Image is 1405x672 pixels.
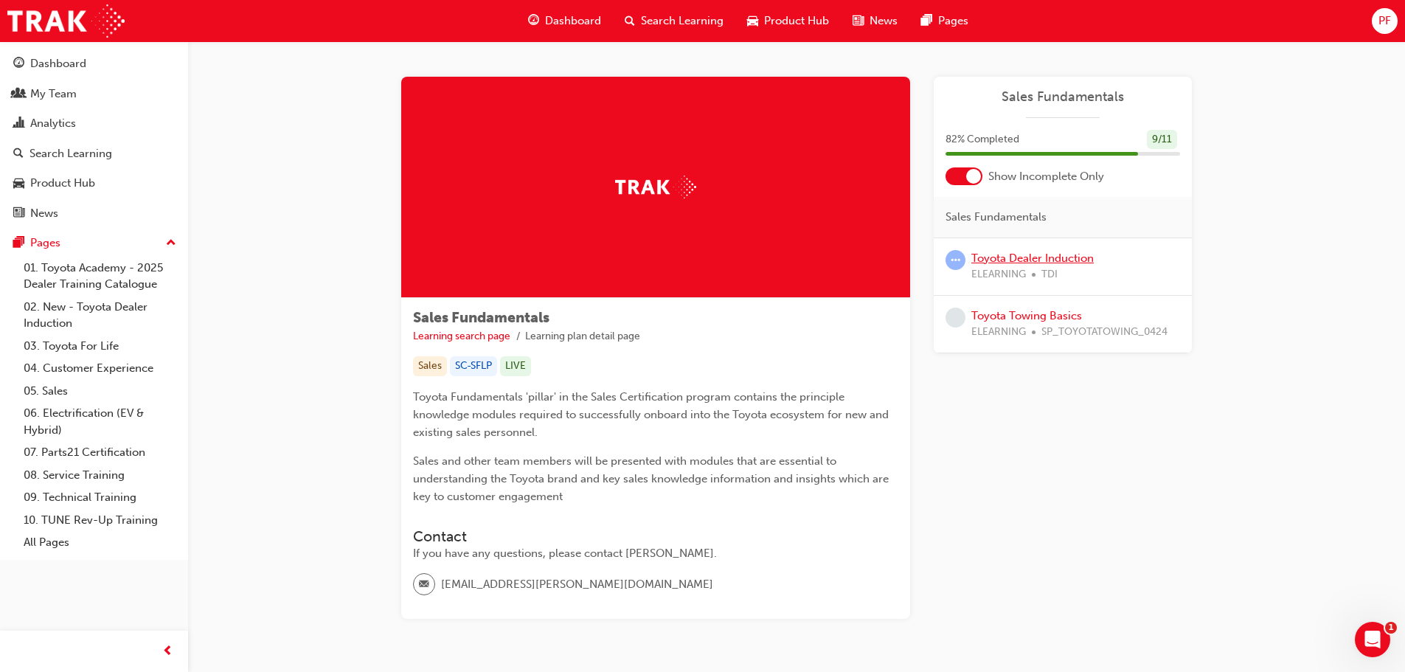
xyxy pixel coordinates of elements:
[516,6,613,36] a: guage-iconDashboard
[413,356,447,376] div: Sales
[413,545,898,562] div: If you have any questions, please contact [PERSON_NAME].
[528,12,539,30] span: guage-icon
[988,168,1104,185] span: Show Incomplete Only
[450,356,497,376] div: SC-SFLP
[946,131,1019,148] span: 82 % Completed
[30,145,112,162] div: Search Learning
[764,13,829,30] span: Product Hub
[18,509,182,532] a: 10. TUNE Rev-Up Training
[1147,130,1177,150] div: 9 / 11
[18,486,182,509] a: 09. Technical Training
[13,58,24,71] span: guage-icon
[13,177,24,190] span: car-icon
[413,390,892,439] span: Toyota Fundamentals 'pillar' in the Sales Certification program contains the principle knowledge ...
[1041,324,1168,341] span: SP_TOYOTATOWING_0424
[971,252,1094,265] a: Toyota Dealer Induction
[413,528,898,545] h3: Contact
[971,266,1026,283] span: ELEARNING
[6,50,182,77] a: Dashboard
[946,250,965,270] span: learningRecordVerb_ATTEMPT-icon
[971,324,1026,341] span: ELEARNING
[1385,622,1397,634] span: 1
[13,237,24,250] span: pages-icon
[413,330,510,342] a: Learning search page
[971,309,1082,322] a: Toyota Towing Basics
[6,229,182,257] button: Pages
[413,454,892,503] span: Sales and other team members will be presented with modules that are essential to understanding t...
[909,6,980,36] a: pages-iconPages
[938,13,968,30] span: Pages
[162,642,173,661] span: prev-icon
[625,12,635,30] span: search-icon
[500,356,531,376] div: LIVE
[18,296,182,335] a: 02. New - Toyota Dealer Induction
[18,357,182,380] a: 04. Customer Experience
[6,80,182,108] a: My Team
[1041,266,1058,283] span: TDI
[6,140,182,167] a: Search Learning
[946,89,1180,105] a: Sales Fundamentals
[18,380,182,403] a: 05. Sales
[13,88,24,101] span: people-icon
[735,6,841,36] a: car-iconProduct Hub
[18,464,182,487] a: 08. Service Training
[18,335,182,358] a: 03. Toyota For Life
[18,257,182,296] a: 01. Toyota Academy - 2025 Dealer Training Catalogue
[441,576,713,593] span: [EMAIL_ADDRESS][PERSON_NAME][DOMAIN_NAME]
[413,309,549,326] span: Sales Fundamentals
[30,235,60,252] div: Pages
[30,205,58,222] div: News
[18,402,182,441] a: 06. Electrification (EV & Hybrid)
[30,86,77,103] div: My Team
[13,207,24,221] span: news-icon
[6,200,182,227] a: News
[30,55,86,72] div: Dashboard
[18,441,182,464] a: 07. Parts21 Certification
[1372,8,1398,34] button: PF
[870,13,898,30] span: News
[30,175,95,192] div: Product Hub
[6,110,182,137] a: Analytics
[545,13,601,30] span: Dashboard
[946,209,1047,226] span: Sales Fundamentals
[6,47,182,229] button: DashboardMy TeamAnalyticsSearch LearningProduct HubNews
[1355,622,1390,657] iframe: Intercom live chat
[166,234,176,253] span: up-icon
[7,4,125,38] img: Trak
[525,328,640,345] li: Learning plan detail page
[946,308,965,328] span: learningRecordVerb_NONE-icon
[641,13,724,30] span: Search Learning
[921,12,932,30] span: pages-icon
[18,531,182,554] a: All Pages
[747,12,758,30] span: car-icon
[419,575,429,595] span: email-icon
[13,117,24,131] span: chart-icon
[1378,13,1391,30] span: PF
[30,115,76,132] div: Analytics
[6,170,182,197] a: Product Hub
[613,6,735,36] a: search-iconSearch Learning
[13,148,24,161] span: search-icon
[853,12,864,30] span: news-icon
[841,6,909,36] a: news-iconNews
[615,176,696,198] img: Trak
